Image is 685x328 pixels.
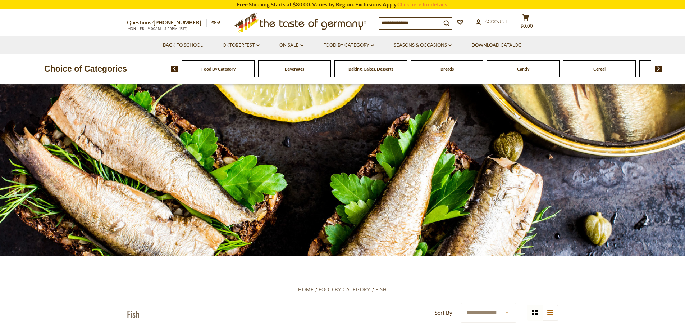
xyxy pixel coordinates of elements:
[485,18,508,24] span: Account
[515,14,537,32] button: $0.00
[171,66,178,72] img: previous arrow
[397,1,448,8] a: Click here for details.
[163,41,203,49] a: Back to School
[348,66,393,72] a: Baking, Cakes, Desserts
[323,41,374,49] a: Food By Category
[440,66,454,72] a: Breads
[520,23,533,29] span: $0.00
[476,18,508,26] a: Account
[154,19,201,26] a: [PHONE_NUMBER]
[298,287,314,292] a: Home
[435,308,454,317] label: Sort By:
[394,41,452,49] a: Seasons & Occasions
[127,27,188,31] span: MON - FRI, 9:00AM - 5:00PM (EST)
[223,41,260,49] a: Oktoberfest
[471,41,522,49] a: Download Catalog
[517,66,529,72] a: Candy
[655,66,662,72] img: next arrow
[279,41,303,49] a: On Sale
[319,287,370,292] a: Food By Category
[285,66,304,72] a: Beverages
[201,66,236,72] a: Food By Category
[127,18,207,27] p: Questions?
[593,66,606,72] a: Cereal
[127,309,140,319] h1: Fish
[375,287,387,292] a: Fish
